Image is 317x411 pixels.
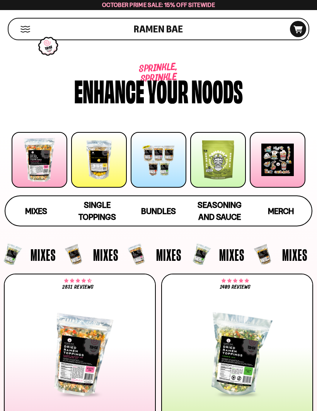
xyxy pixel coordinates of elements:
div: your [147,77,188,104]
span: Merch [268,206,294,216]
span: October Prime Sale: 15% off Sitewide [102,1,215,9]
a: Single Toppings [66,196,128,226]
span: Mixes [282,247,307,263]
span: Mixes [219,247,244,263]
div: Enhance [74,77,144,104]
span: Seasoning and Sauce [198,200,242,222]
a: Seasoning and Sauce [189,196,250,226]
span: Mixes [31,247,56,263]
span: Mixes [93,247,118,263]
a: Mixes [5,196,66,226]
a: Bundles [128,196,189,226]
span: Mixes [156,247,181,263]
div: noods [191,77,243,104]
button: Mobile Menu Trigger [20,26,31,33]
a: Merch [251,196,312,226]
span: Bundles [141,206,176,216]
span: 4.68 stars [64,279,92,283]
span: 4.76 stars [222,279,249,283]
span: 1409 reviews [220,284,251,290]
span: Single Toppings [78,200,116,222]
span: 2831 reviews [62,284,93,290]
span: Mixes [25,206,47,216]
